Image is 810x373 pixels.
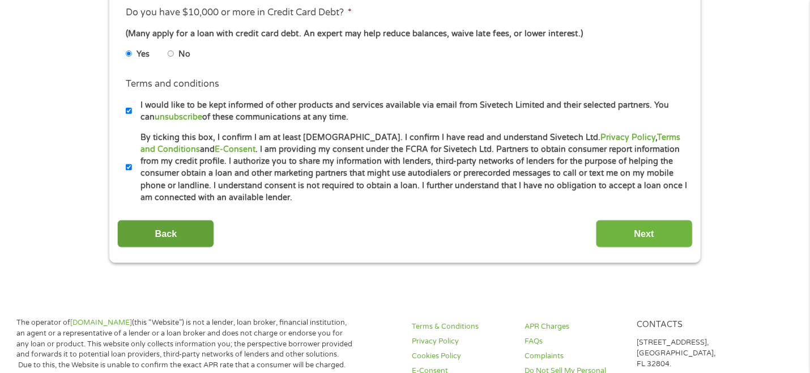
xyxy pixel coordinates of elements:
[155,112,202,122] a: unsubscribe
[637,337,736,370] p: [STREET_ADDRESS], [GEOGRAPHIC_DATA], FL 32804.
[525,336,623,347] a: FAQs
[137,48,150,61] label: Yes
[126,78,219,90] label: Terms and conditions
[412,321,510,332] a: Terms & Conditions
[178,48,190,61] label: No
[525,351,623,362] a: Complaints
[596,220,693,248] input: Next
[412,351,510,362] a: Cookies Policy
[412,336,510,347] a: Privacy Policy
[16,317,354,371] p: The operator of (this “Website”) is not a lender, loan broker, financial institution, an agent or...
[126,7,352,19] label: Do you have $10,000 or more in Credit Card Debt?
[600,133,655,142] a: Privacy Policy
[132,99,688,124] label: I would like to be kept informed of other products and services available via email from Sivetech...
[140,133,680,154] a: Terms and Conditions
[215,145,255,154] a: E-Consent
[70,318,132,327] a: [DOMAIN_NAME]
[126,28,684,40] div: (Many apply for a loan with credit card debt. An expert may help reduce balances, waive late fees...
[525,321,623,332] a: APR Charges
[637,320,736,330] h4: Contacts
[117,220,214,248] input: Back
[132,132,688,204] label: By ticking this box, I confirm I am at least [DEMOGRAPHIC_DATA]. I confirm I have read and unders...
